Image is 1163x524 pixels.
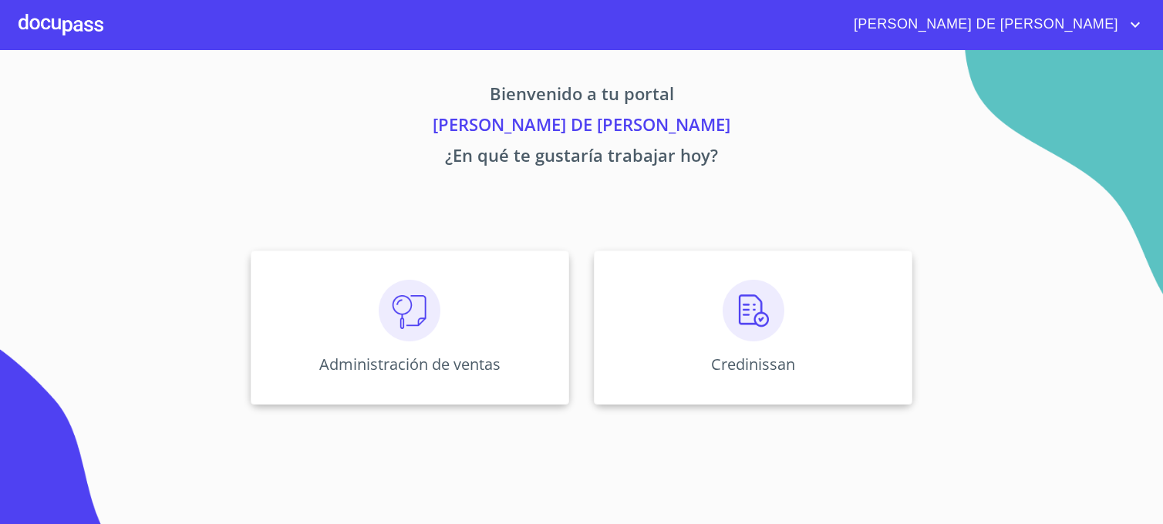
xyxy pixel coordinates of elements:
[319,354,501,375] p: Administración de ventas
[711,354,795,375] p: Credinissan
[106,143,1057,173] p: ¿En qué te gustaría trabajar hoy?
[106,112,1057,143] p: [PERSON_NAME] DE [PERSON_NAME]
[379,280,440,341] img: consulta.png
[723,280,784,341] img: verificacion.png
[842,12,1126,37] span: [PERSON_NAME] DE [PERSON_NAME]
[106,81,1057,112] p: Bienvenido a tu portal
[842,12,1144,37] button: account of current user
